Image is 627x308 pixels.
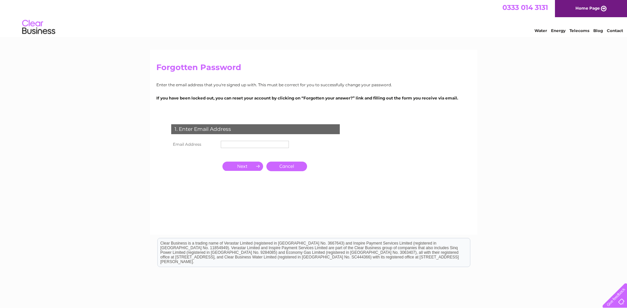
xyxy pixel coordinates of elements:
[156,63,471,75] h2: Forgotten Password
[266,162,307,171] a: Cancel
[156,95,471,101] p: If you have been locked out, you can reset your account by clicking on “Forgotten your answer?” l...
[158,4,470,32] div: Clear Business is a trading name of Verastar Limited (registered in [GEOGRAPHIC_DATA] No. 3667643...
[593,28,603,33] a: Blog
[171,124,340,134] div: 1. Enter Email Address
[607,28,623,33] a: Contact
[534,28,547,33] a: Water
[22,17,56,37] img: logo.png
[551,28,566,33] a: Energy
[502,3,548,12] a: 0333 014 3131
[156,82,471,88] p: Enter the email address that you're signed up with. This must be correct for you to successfully ...
[170,139,219,150] th: Email Address
[569,28,589,33] a: Telecoms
